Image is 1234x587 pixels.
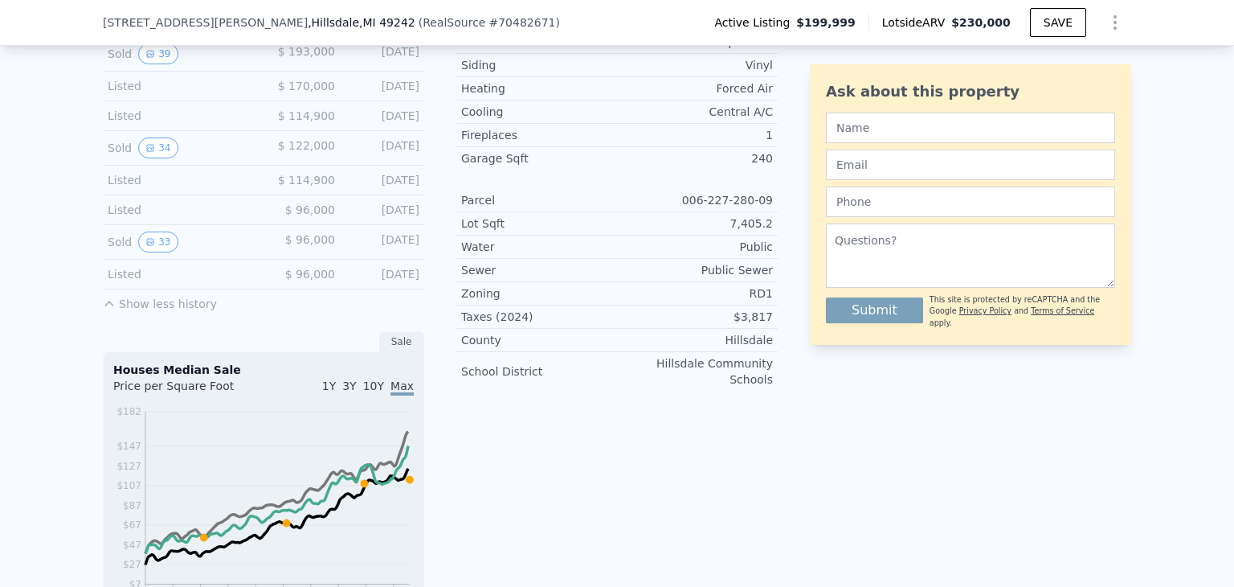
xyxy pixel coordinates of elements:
[617,150,773,166] div: 240
[826,80,1115,103] div: Ask about this property
[461,216,617,232] div: Lot Sqft
[108,202,251,218] div: Listed
[348,232,419,252] div: [DATE]
[714,14,796,31] span: Active Listing
[461,127,617,143] div: Fireplaces
[461,192,617,208] div: Parcel
[138,43,178,64] button: View historical data
[461,150,617,166] div: Garage Sqft
[419,14,560,31] div: ( )
[285,233,335,246] span: $ 96,000
[278,109,335,122] span: $ 114,900
[138,232,178,252] button: View historical data
[617,332,773,348] div: Hillsdale
[826,150,1115,180] input: Email
[1099,6,1131,39] button: Show Options
[123,540,141,551] tspan: $47
[108,172,251,188] div: Listed
[359,16,415,29] span: , MI 49242
[461,332,617,348] div: County
[108,108,251,124] div: Listed
[108,78,251,94] div: Listed
[617,355,773,388] div: Hillsdale Community Schools
[348,138,419,158] div: [DATE]
[461,363,617,380] div: School District
[617,57,773,73] div: Vinyl
[108,266,251,282] div: Listed
[363,380,384,392] span: 10Y
[278,139,335,152] span: $ 122,000
[1030,8,1086,37] button: SAVE
[488,16,555,29] span: # 70482671
[461,57,617,73] div: Siding
[348,266,419,282] div: [DATE]
[138,138,178,158] button: View historical data
[617,192,773,208] div: 006-227-280-09
[826,187,1115,217] input: Phone
[882,14,951,31] span: Lotside ARV
[796,14,856,31] span: $199,999
[617,80,773,96] div: Forced Air
[617,262,773,278] div: Public Sewer
[123,500,141,511] tspan: $87
[930,294,1115,329] div: This site is protected by reCAPTCHA and the Google and apply.
[617,239,773,255] div: Public
[461,285,617,302] div: Zoning
[348,78,419,94] div: [DATE]
[113,378,264,404] div: Price per Square Foot
[461,262,617,278] div: Sewer
[461,309,617,325] div: Taxes (2024)
[348,43,419,64] div: [DATE]
[617,309,773,325] div: $3,817
[390,380,414,396] span: Max
[285,203,335,216] span: $ 96,000
[278,45,335,58] span: $ 193,000
[348,172,419,188] div: [DATE]
[617,104,773,120] div: Central A/C
[461,104,617,120] div: Cooling
[108,43,251,64] div: Sold
[959,306,1011,315] a: Privacy Policy
[278,174,335,187] span: $ 114,900
[116,480,141,491] tspan: $107
[348,108,419,124] div: [DATE]
[285,268,335,281] span: $ 96,000
[108,232,251,252] div: Sold
[308,14,415,31] span: , Hillsdale
[617,127,773,143] div: 1
[116,461,141,472] tspan: $127
[826,298,923,323] button: Submit
[617,216,773,232] div: 7,405.2
[348,202,419,218] div: [DATE]
[826,113,1115,143] input: Name
[379,331,424,352] div: Sale
[461,239,617,255] div: Water
[342,380,356,392] span: 3Y
[123,519,141,531] tspan: $67
[116,406,141,417] tspan: $182
[113,362,414,378] div: Houses Median Sale
[123,559,141,570] tspan: $27
[116,441,141,452] tspan: $147
[278,80,335,92] span: $ 170,000
[1031,306,1094,315] a: Terms of Service
[103,289,217,312] button: Show less history
[423,16,485,29] span: RealSource
[617,285,773,302] div: RD1
[103,14,308,31] span: [STREET_ADDRESS][PERSON_NAME]
[951,16,1011,29] span: $230,000
[322,380,336,392] span: 1Y
[108,138,251,158] div: Sold
[461,80,617,96] div: Heating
